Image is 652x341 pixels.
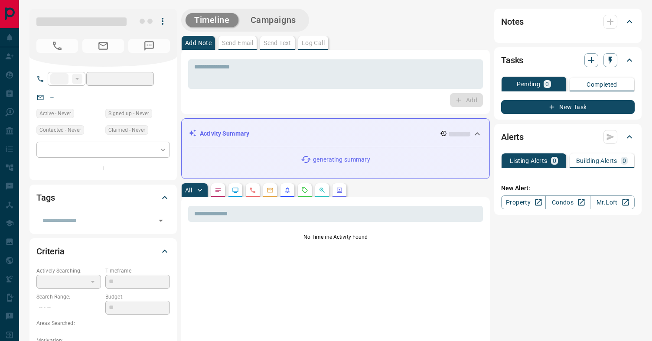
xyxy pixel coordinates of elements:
[242,13,305,27] button: Campaigns
[36,39,78,53] span: No Number
[336,187,343,194] svg: Agent Actions
[501,127,635,147] div: Alerts
[36,187,170,208] div: Tags
[155,214,167,227] button: Open
[39,109,71,118] span: Active - Never
[185,40,212,46] p: Add Note
[501,195,546,209] a: Property
[501,53,523,67] h2: Tasks
[313,155,370,164] p: generating summary
[623,158,626,164] p: 0
[319,187,326,194] svg: Opportunities
[36,267,101,275] p: Actively Searching:
[128,39,170,53] span: No Number
[105,267,170,275] p: Timeframe:
[215,187,222,194] svg: Notes
[545,81,549,87] p: 0
[200,129,249,138] p: Activity Summary
[36,301,101,315] p: -- - --
[232,187,239,194] svg: Lead Browsing Activity
[590,195,635,209] a: Mr.Loft
[501,15,524,29] h2: Notes
[501,100,635,114] button: New Task
[105,293,170,301] p: Budget:
[587,81,617,88] p: Completed
[189,126,482,142] div: Activity Summary
[545,195,590,209] a: Condos
[501,184,635,193] p: New Alert:
[553,158,556,164] p: 0
[50,94,54,101] a: --
[510,158,548,164] p: Listing Alerts
[576,158,617,164] p: Building Alerts
[36,293,101,301] p: Search Range:
[39,126,81,134] span: Contacted - Never
[188,233,483,241] p: No Timeline Activity Found
[267,187,274,194] svg: Emails
[108,126,145,134] span: Claimed - Never
[517,81,540,87] p: Pending
[82,39,124,53] span: No Email
[501,50,635,71] div: Tasks
[501,130,524,144] h2: Alerts
[108,109,149,118] span: Signed up - Never
[36,244,65,258] h2: Criteria
[501,11,635,32] div: Notes
[36,241,170,262] div: Criteria
[36,191,55,205] h2: Tags
[284,187,291,194] svg: Listing Alerts
[301,187,308,194] svg: Requests
[185,187,192,193] p: All
[249,187,256,194] svg: Calls
[36,319,170,327] p: Areas Searched:
[186,13,238,27] button: Timeline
